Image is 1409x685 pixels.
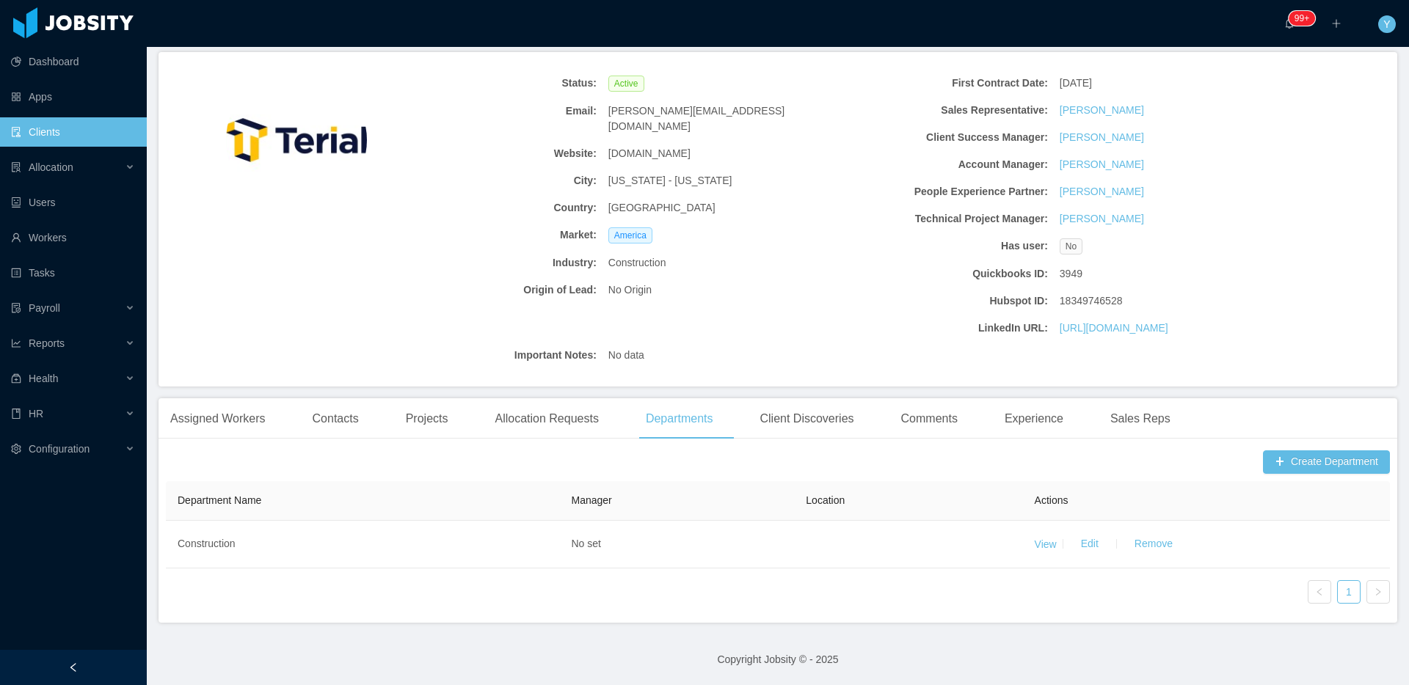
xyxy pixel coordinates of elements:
i: icon: book [11,409,21,419]
span: America [608,227,652,243]
button: icon: plusCreate Department [1263,450,1390,474]
div: Comments [889,398,969,439]
a: icon: appstoreApps [11,82,135,111]
a: [PERSON_NAME] [1060,130,1144,145]
span: Construction [178,538,236,549]
img: 1e607e50-9546-11ee-873f-9369367c1343_6585fe58dd28f-400w.png [226,70,367,210]
span: Manager [572,494,612,506]
span: Health [29,373,58,384]
span: Actions [1035,494,1068,506]
sup: 425 [1289,11,1315,26]
b: Origin of Lead: [382,282,597,298]
div: Client Discoveries [748,398,865,439]
i: icon: plus [1331,18,1341,29]
li: Previous Page [1308,580,1331,604]
b: Account Manager: [834,157,1048,172]
b: First Contract Date: [834,76,1048,91]
a: icon: auditClients [11,117,135,147]
a: Edit [1069,538,1110,549]
span: No [1060,238,1082,254]
i: icon: medicine-box [11,373,21,384]
b: Important Notes: [382,348,597,363]
i: icon: bell [1284,18,1295,29]
button: Remove [1123,532,1184,556]
a: [PERSON_NAME] [1060,103,1144,118]
b: Industry: [382,255,597,271]
span: [GEOGRAPHIC_DATA] [608,200,716,216]
b: Market: [382,227,597,243]
b: Client Success Manager: [834,130,1048,145]
div: Contacts [301,398,371,439]
a: icon: robotUsers [11,188,135,217]
div: Assigned Workers [159,398,277,439]
span: Location [806,494,845,506]
span: Allocation [29,161,73,173]
footer: Copyright Jobsity © - 2025 [147,634,1409,685]
i: icon: setting [11,444,21,454]
span: HR [29,408,43,420]
li: 1 [1337,580,1361,604]
i: icon: line-chart [11,338,21,348]
span: Payroll [29,302,60,314]
div: Sales Reps [1099,398,1182,439]
i: icon: right [1374,587,1383,596]
b: LinkedIn URL: [834,320,1048,336]
i: icon: solution [11,162,21,172]
i: icon: file-protect [11,303,21,313]
li: Next Page [1366,580,1390,604]
b: People Experience Partner: [834,184,1048,199]
div: Projects [394,398,460,439]
b: Sales Representative: [834,103,1048,118]
b: Hubspot ID: [834,293,1048,309]
span: Y [1383,15,1390,33]
b: City: [382,173,597,188]
span: No data [608,348,644,363]
b: Has user: [834,238,1048,254]
b: Quickbooks ID: [834,266,1048,282]
span: Configuration [29,443,90,455]
span: 18349746528 [1060,293,1123,309]
span: [US_STATE] - [US_STATE] [608,173,732,188]
div: Departments [634,398,725,439]
button: Edit [1069,532,1110,556]
a: icon: pie-chartDashboard [11,47,135,76]
a: View [1035,538,1057,549]
b: Email: [382,103,597,119]
b: Country: [382,200,597,216]
a: [PERSON_NAME] [1060,184,1144,199]
span: 3949 [1060,266,1082,282]
span: No Origin [608,282,652,298]
a: [URL][DOMAIN_NAME] [1060,320,1168,336]
div: Experience [993,398,1075,439]
span: No set [572,538,601,549]
b: Technical Project Manager: [834,211,1048,227]
span: Active [608,76,644,92]
b: Status: [382,76,597,91]
a: icon: profileTasks [11,258,135,287]
span: [PERSON_NAME][EMAIL_ADDRESS][DOMAIN_NAME] [608,103,823,134]
a: [PERSON_NAME] [1060,157,1144,172]
span: Reports [29,337,65,349]
span: Department Name [178,494,261,506]
div: Allocation Requests [483,398,610,439]
span: Construction [608,255,666,271]
a: 1 [1338,581,1360,603]
a: icon: userWorkers [11,223,135,252]
b: Website: [382,146,597,161]
div: [DATE] [1054,70,1280,97]
a: [PERSON_NAME] [1060,211,1144,227]
span: [DOMAIN_NAME] [608,146,691,161]
i: icon: left [1315,587,1324,596]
